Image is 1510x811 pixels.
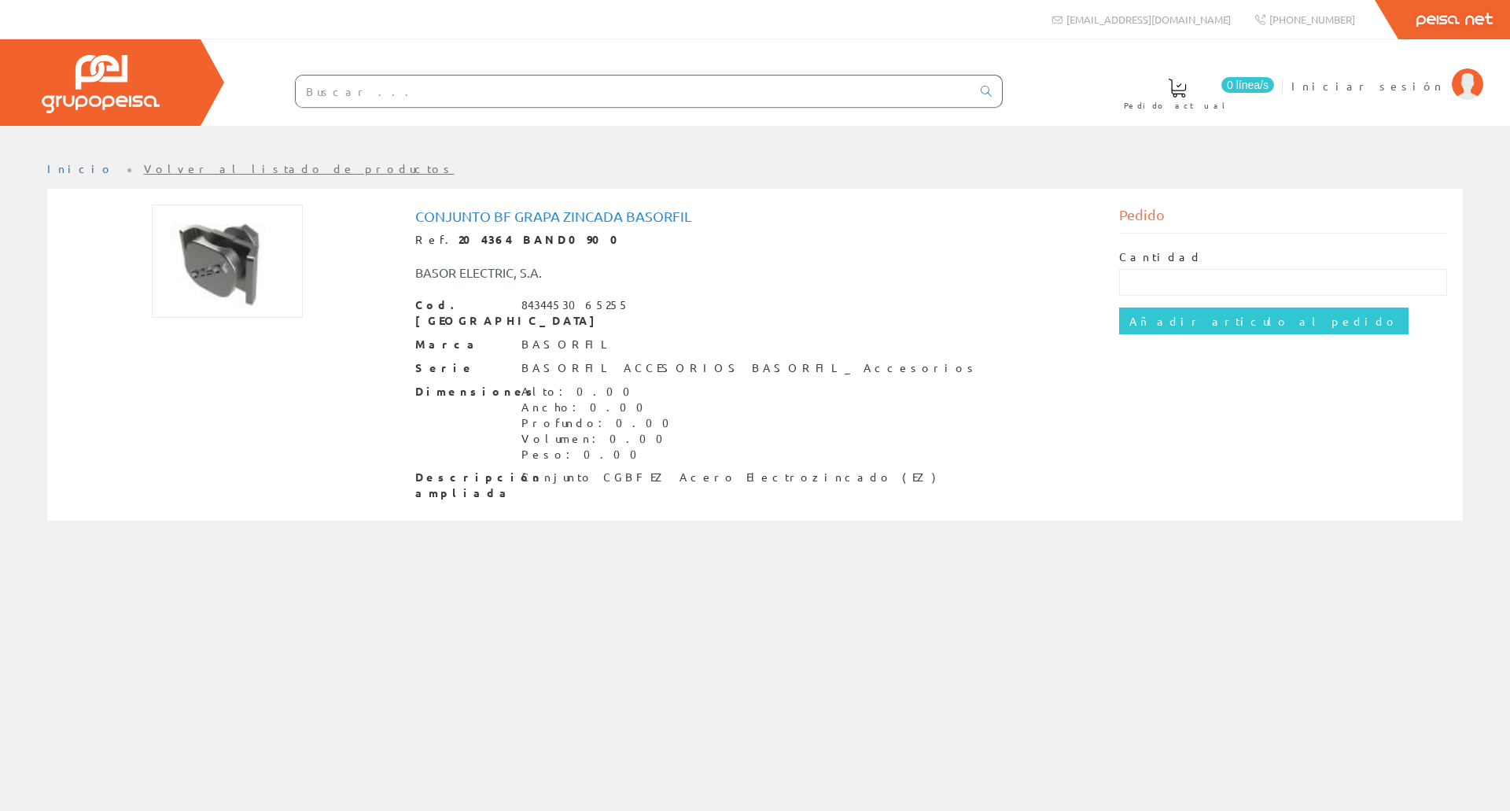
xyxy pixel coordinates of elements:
[521,415,679,431] div: Profundo: 0.00
[521,337,614,352] div: BASORFIL
[1291,78,1444,94] span: Iniciar sesión
[415,384,510,400] span: Dimensiones
[1291,65,1483,80] a: Iniciar sesión
[415,470,510,501] span: Descripción ampliada
[521,447,679,463] div: Peso: 0.00
[1119,249,1202,265] label: Cantidad
[415,232,1096,248] div: Ref.
[459,232,628,246] strong: 204364 BAND0900
[415,337,510,352] span: Marca
[521,384,679,400] div: Alto: 0.00
[152,205,303,318] img: Foto artículo Conjunto Bf Grapa Zincada Basorfil (192x143.62204724409)
[521,297,629,313] div: 8434453065255
[296,76,971,107] input: Buscar ...
[521,400,679,415] div: Ancho: 0.00
[415,208,1096,224] h1: Conjunto Bf Grapa Zincada Basorfil
[403,264,814,282] div: BASOR ELECTRIC, S.A.
[47,161,114,175] a: Inicio
[1221,77,1274,93] span: 0 línea/s
[415,297,510,329] span: Cod. [GEOGRAPHIC_DATA]
[415,360,510,376] span: Serie
[42,55,160,113] img: Grupo Peisa
[1119,205,1448,234] div: Pedido
[1269,13,1355,26] span: [PHONE_NUMBER]
[521,431,679,447] div: Volumen: 0.00
[1124,98,1231,113] span: Pedido actual
[1119,308,1409,334] input: Añadir artículo al pedido
[1066,13,1231,26] span: [EMAIL_ADDRESS][DOMAIN_NAME]
[521,360,978,376] div: BASORFIL ACCESORIOS BASORFIL_ Accesorios
[521,470,936,485] div: Conjunto CGBF EZ Acero Electrozincado (EZ)
[144,161,455,175] a: Volver al listado de productos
